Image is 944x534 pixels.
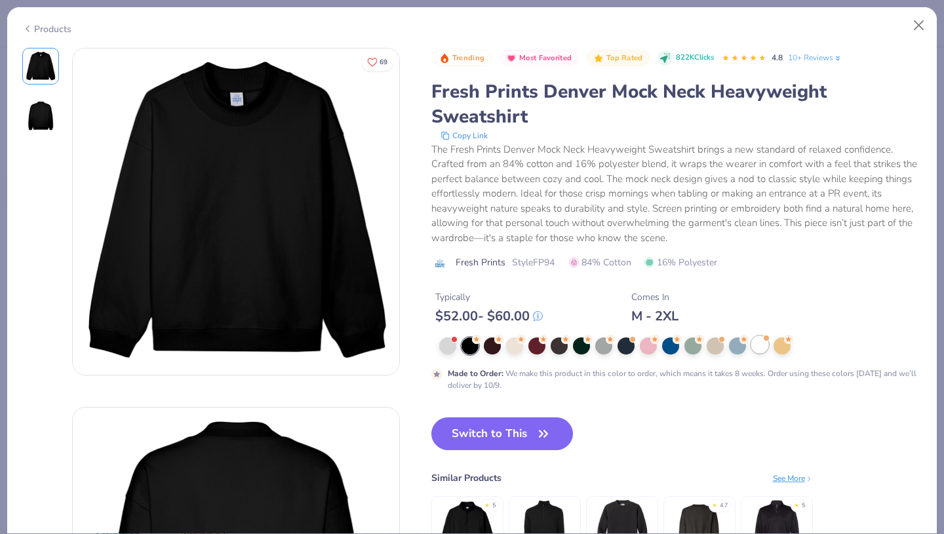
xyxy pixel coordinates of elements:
[712,501,717,506] div: ★
[456,256,505,269] span: Fresh Prints
[452,54,484,62] span: Trending
[720,501,728,510] div: 4.7
[519,54,572,62] span: Most Favorited
[439,53,450,64] img: Trending sort
[448,368,503,379] strong: Made to Order :
[802,501,805,510] div: 5
[492,501,496,510] div: 5
[500,50,579,67] button: Badge Button
[676,52,714,64] span: 822K Clicks
[506,53,517,64] img: Most Favorited sort
[484,501,490,506] div: ★
[431,471,501,485] div: Similar Products
[25,100,56,132] img: Back
[794,501,799,506] div: ★
[788,52,842,64] a: 10+ Reviews
[435,308,543,324] div: $ 52.00 - $ 60.00
[431,142,922,246] div: The Fresh Prints Denver Mock Neck Heavyweight Sweatshirt brings a new standard of relaxed confide...
[773,472,813,484] div: See More
[380,59,387,66] span: 69
[644,256,717,269] span: 16% Polyester
[22,22,71,36] div: Products
[433,50,492,67] button: Badge Button
[448,368,922,391] div: We make this product in this color to order, which means it takes 8 weeks. Order using these colo...
[512,256,555,269] span: Style FP94
[431,79,922,129] div: Fresh Prints Denver Mock Neck Heavyweight Sweatshirt
[431,417,574,450] button: Switch to This
[431,258,449,269] img: brand logo
[772,52,783,63] span: 4.8
[361,52,393,71] button: Like
[606,54,643,62] span: Top Rated
[435,290,543,304] div: Typically
[593,53,604,64] img: Top Rated sort
[631,308,678,324] div: M - 2XL
[569,256,631,269] span: 84% Cotton
[73,48,399,375] img: Front
[631,290,678,304] div: Comes In
[437,129,492,142] button: copy to clipboard
[907,13,932,38] button: Close
[587,50,650,67] button: Badge Button
[25,50,56,82] img: Front
[722,48,766,69] div: 4.8 Stars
